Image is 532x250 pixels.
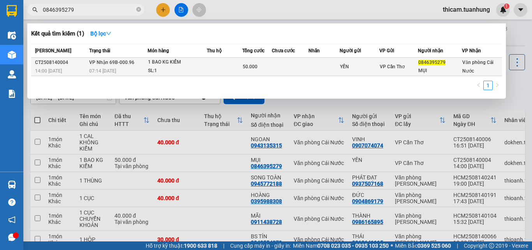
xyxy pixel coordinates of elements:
[8,90,16,98] img: solution-icon
[8,216,16,223] span: notification
[484,81,492,90] a: 1
[43,5,135,14] input: Tìm tên, số ĐT hoặc mã đơn
[89,68,116,74] span: 07:14 [DATE]
[89,48,110,53] span: Trạng thái
[35,48,71,53] span: [PERSON_NAME]
[272,48,295,53] span: Chưa cước
[35,68,62,74] span: 14:00 [DATE]
[31,30,84,38] h3: Kết quả tìm kiếm ( 1 )
[379,48,394,53] span: VP Gửi
[308,48,320,53] span: Nhãn
[207,48,222,53] span: Thu hộ
[89,60,134,65] span: VP Nhận 69B-000.96
[8,31,16,39] img: warehouse-icon
[84,27,118,40] button: Bộ lọcdown
[474,81,483,90] li: Previous Page
[495,83,500,87] span: right
[340,63,379,71] div: YẾN
[476,83,481,87] span: left
[148,58,206,67] div: 1 BAO KG KIỂM
[493,81,502,90] button: right
[7,5,17,17] img: logo-vxr
[462,60,493,74] span: Văn phòng Cái Nước
[462,48,481,53] span: VP Nhận
[8,199,16,206] span: question-circle
[106,31,111,36] span: down
[493,81,502,90] li: Next Page
[136,6,141,14] span: close-circle
[148,67,206,75] div: SL: 1
[418,60,446,65] span: 0846395279
[380,64,405,69] span: VP Cần Thơ
[35,59,87,67] div: CT2508140004
[243,64,257,69] span: 50.000
[136,7,141,12] span: close-circle
[418,67,462,75] div: MỤI
[242,48,264,53] span: Tổng cước
[340,48,361,53] span: Người gửi
[8,70,16,78] img: warehouse-icon
[8,181,16,189] img: warehouse-icon
[148,48,169,53] span: Món hàng
[90,30,111,37] strong: Bộ lọc
[418,48,443,53] span: Người nhận
[32,7,38,12] span: search
[474,81,483,90] button: left
[8,51,16,59] img: warehouse-icon
[8,234,16,241] span: message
